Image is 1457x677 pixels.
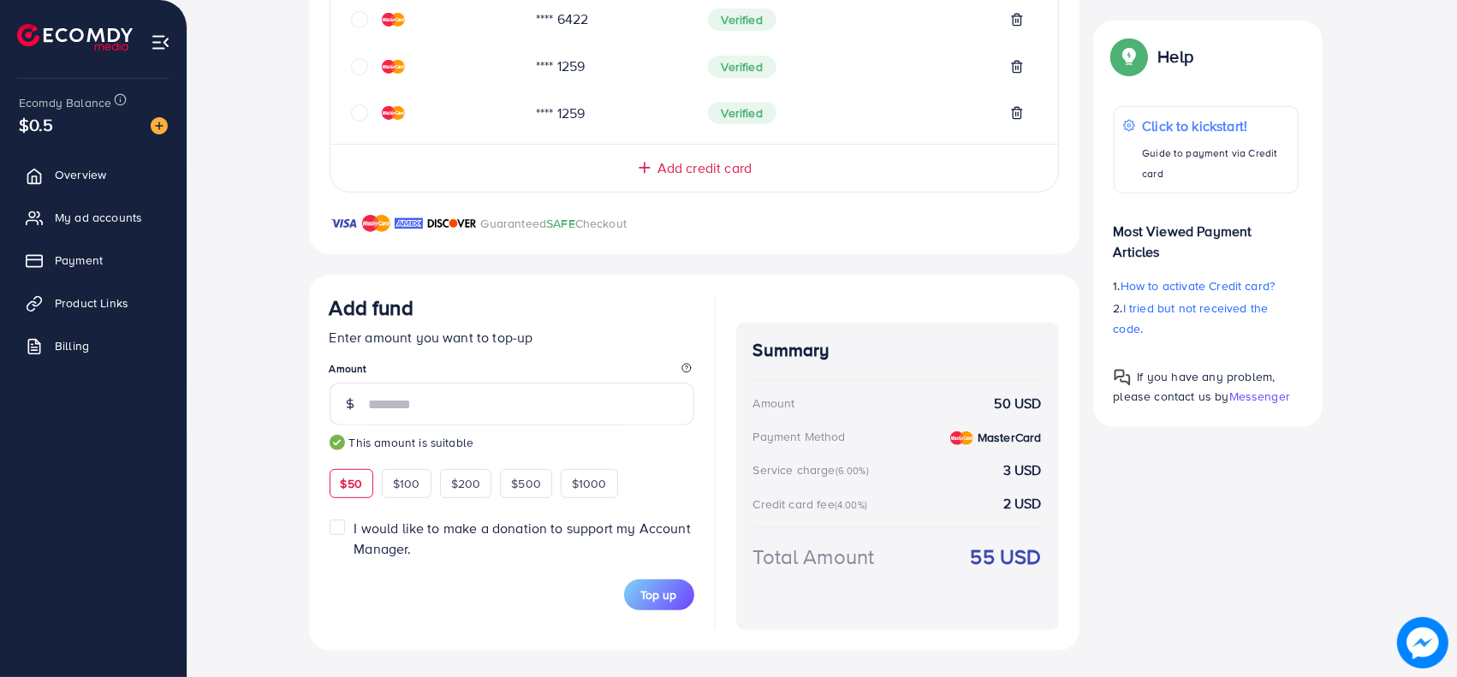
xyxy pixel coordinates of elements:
[13,157,174,192] a: Overview
[362,213,390,234] img: brand
[341,475,362,492] span: $50
[17,24,133,50] img: logo
[753,428,846,445] div: Payment Method
[1114,276,1299,296] p: 1.
[330,295,413,320] h3: Add fund
[395,213,423,234] img: brand
[1114,298,1299,339] p: 2.
[978,429,1042,446] strong: MasterCard
[1142,116,1288,136] p: Click to kickstart!
[354,519,690,557] span: I would like to make a donation to support my Account Manager.
[836,464,869,478] small: (6.00%)
[624,579,694,610] button: Top up
[382,106,405,120] img: credit
[1114,300,1269,337] span: I tried but not received the code.
[835,498,867,512] small: (4.00%)
[330,327,694,347] p: Enter amount you want to top-up
[351,58,368,75] svg: circle
[330,213,358,234] img: brand
[1114,41,1145,72] img: Popup guide
[19,112,54,137] span: $0.5
[708,56,776,78] span: Verified
[641,586,677,603] span: Top up
[382,13,405,27] img: credit
[753,496,873,513] div: Credit card fee
[427,213,477,234] img: brand
[13,243,174,277] a: Payment
[1114,369,1131,386] img: Popup guide
[19,94,111,111] span: Ecomdy Balance
[971,542,1042,572] strong: 55 USD
[330,434,694,451] small: This amount is suitable
[753,395,795,412] div: Amount
[546,215,575,232] span: SAFE
[753,461,874,478] div: Service charge
[1121,277,1275,294] span: How to activate Credit card?
[55,166,106,183] span: Overview
[13,200,174,235] a: My ad accounts
[1003,494,1042,514] strong: 2 USD
[55,209,142,226] span: My ad accounts
[55,294,128,312] span: Product Links
[1003,460,1042,480] strong: 3 USD
[1397,617,1448,668] img: image
[708,102,776,124] span: Verified
[950,431,973,445] img: credit
[1158,46,1194,67] p: Help
[451,475,481,492] span: $200
[1114,207,1299,262] p: Most Viewed Payment Articles
[995,394,1042,413] strong: 50 USD
[572,475,607,492] span: $1000
[382,60,405,74] img: credit
[708,9,776,31] span: Verified
[351,11,368,28] svg: circle
[55,252,103,269] span: Payment
[393,475,420,492] span: $100
[1114,368,1276,405] span: If you have any problem, please contact us by
[330,361,694,383] legend: Amount
[151,117,168,134] img: image
[330,435,345,450] img: guide
[55,337,89,354] span: Billing
[1142,143,1288,184] p: Guide to payment via Credit card
[657,158,752,178] span: Add credit card
[13,329,174,363] a: Billing
[753,542,875,572] div: Total Amount
[511,475,541,492] span: $500
[481,213,627,234] p: Guaranteed Checkout
[351,104,368,122] svg: circle
[151,33,170,52] img: menu
[1229,388,1290,405] span: Messenger
[13,286,174,320] a: Product Links
[753,340,1042,361] h4: Summary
